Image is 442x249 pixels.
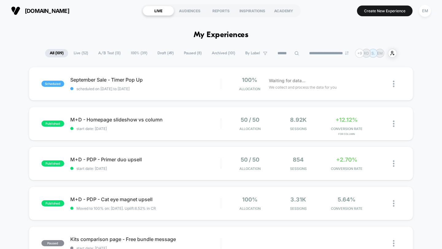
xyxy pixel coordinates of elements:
h1: My Experiences [194,31,249,40]
div: ACADEMY [268,6,299,16]
span: We collect and process the data for you [269,84,337,90]
span: 8.92k [290,117,307,123]
span: +2.70% [336,156,357,163]
img: close [393,81,394,87]
div: INSPIRATIONS [237,6,268,16]
span: 50 / 50 [241,117,259,123]
span: Waiting for data... [269,77,305,84]
button: EM [417,5,433,17]
span: CONVERSION RATE [324,206,369,211]
div: AUDIENCES [174,6,205,16]
p: S. [371,51,375,56]
span: 100% [242,77,257,83]
img: Visually logo [11,6,20,15]
span: published [41,160,64,167]
span: for Column [324,132,369,136]
span: CONVERSION RATE [324,127,369,131]
span: start date: [DATE] [70,166,221,171]
span: A/B Test ( 13 ) [94,49,125,57]
span: Sessions [276,167,321,171]
span: Sessions [276,206,321,211]
span: All ( 109 ) [45,49,68,57]
span: +12.12% [335,117,358,123]
span: 854 [293,156,304,163]
span: published [41,121,64,127]
span: 3.31k [290,196,306,203]
span: 100% [242,196,258,203]
span: Allocation [239,127,261,131]
span: CONVERSION RATE [324,167,369,171]
span: scheduled on [DATE] to [DATE] [70,86,221,91]
span: M+D - PDP - Cat eye magnet upsell [70,196,221,202]
img: close [393,121,394,127]
img: end [345,51,349,55]
span: 5.64% [338,196,355,203]
p: EM [377,51,383,56]
button: Create New Experience [357,6,413,16]
div: LIVE [143,6,174,16]
div: EM [419,5,431,17]
span: Moved to 100% on: [DATE] . Uplift: 6.52% in CR [76,206,156,211]
span: 50 / 50 [241,156,259,163]
span: scheduled [41,81,64,87]
img: close [393,240,394,247]
span: M+D - PDP - Primer duo upsell [70,156,221,163]
span: paused [41,240,64,246]
span: 100% ( 39 ) [126,49,152,57]
span: M+D - Homepage slideshow vs column [70,117,221,123]
span: Sessions [276,127,321,131]
span: Draft ( 49 ) [153,49,178,57]
span: Allocation [239,206,261,211]
img: close [393,200,394,207]
span: [DOMAIN_NAME] [25,8,69,14]
span: Kits comparison page - Free bundle message [70,236,221,242]
span: Allocation [239,167,261,171]
span: Paused ( 8 ) [179,49,206,57]
div: REPORTS [205,6,237,16]
span: By Label [245,51,260,56]
div: + 9 [355,49,364,58]
p: RD [364,51,369,56]
span: Live ( 52 ) [69,49,93,57]
span: published [41,200,64,206]
span: Archived ( 101 ) [207,49,240,57]
span: start date: [DATE] [70,126,221,131]
span: September Sale - Timer Pop Up [70,77,221,83]
span: Allocation [239,87,260,91]
img: close [393,160,394,167]
button: [DOMAIN_NAME] [9,6,71,16]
